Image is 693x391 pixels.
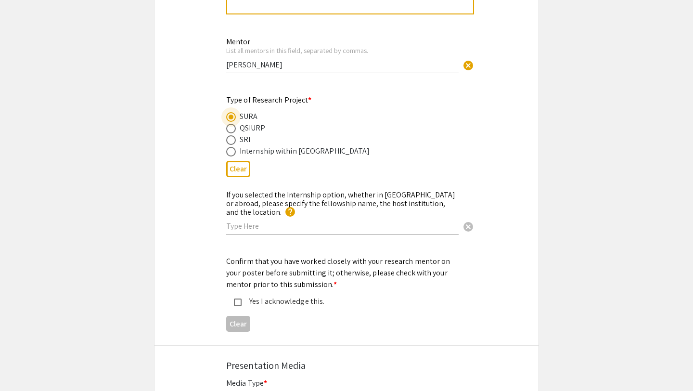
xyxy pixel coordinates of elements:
[7,348,41,384] iframe: Chat
[459,55,478,74] button: Clear
[240,145,370,157] div: Internship within [GEOGRAPHIC_DATA]
[462,60,474,71] span: cancel
[284,206,296,218] mat-icon: help
[226,221,459,231] input: Type Here
[226,60,459,70] input: Type Here
[240,134,250,145] div: SRI
[240,111,257,122] div: SURA
[226,378,267,388] mat-label: Media Type
[226,256,450,289] mat-label: Confirm that you have worked closely with your research mentor on your poster before submitting i...
[226,46,459,55] div: List all mentors in this field, separated by commas.
[459,217,478,236] button: Clear
[242,296,444,307] div: Yes I acknowledge this.
[226,190,455,217] mat-label: If you selected the Internship option, whether in [GEOGRAPHIC_DATA] or abroad, please specify the...
[240,122,266,134] div: QSIURP
[462,221,474,233] span: cancel
[226,161,250,177] button: Clear
[226,316,250,332] button: Clear
[226,95,312,105] mat-label: Type of Research Project
[226,358,467,373] div: Presentation Media
[226,37,250,47] mat-label: Mentor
